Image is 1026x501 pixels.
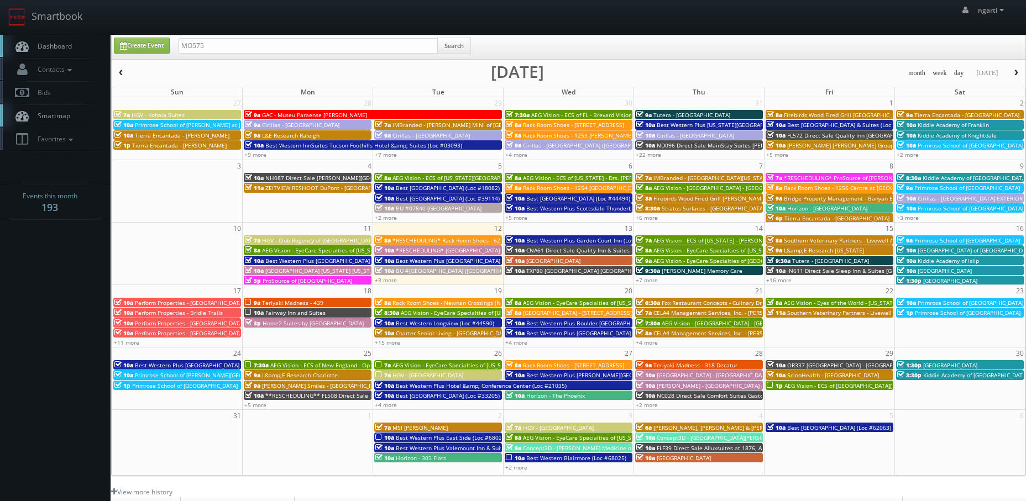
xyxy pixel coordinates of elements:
span: 9:30a [636,267,660,275]
span: Best Western InnSuites Tucson Foothills Hotel &amp; Suites (Loc #03093) [265,141,462,149]
span: Best Western Plus Garden Court Inn (Loc #05224) [526,236,658,244]
a: +15 more [375,339,400,346]
span: Rack Room Shoes - Newnan Crossings (No Rush) [392,299,520,307]
span: 10a [767,424,786,431]
span: 7a [767,174,782,182]
span: 7a [375,424,391,431]
span: 9a [245,121,260,129]
span: Primrose School of [GEOGRAPHIC_DATA] [918,299,1023,307]
button: day [950,66,968,80]
span: 8a [636,329,652,337]
a: +3 more [897,214,919,222]
span: 10a [245,141,264,149]
span: AEG Vision - EyeCare Specialties of [US_STATE] – [PERSON_NAME] Eye Care [392,361,590,369]
span: 10a [114,319,133,327]
span: 8:30a [375,309,399,317]
span: [GEOGRAPHIC_DATA] - [STREET_ADDRESS] [523,309,632,317]
span: 10a [375,257,394,265]
span: 8a [375,236,391,244]
span: Primrose School of [GEOGRAPHIC_DATA] [915,309,1020,317]
span: 10a [897,204,916,212]
span: Primrose School of [GEOGRAPHIC_DATA] [918,141,1023,149]
span: 10a [506,371,525,379]
span: 9a [506,141,521,149]
span: Stratus Surfaces - [GEOGRAPHIC_DATA] Slab Gallery [662,204,798,212]
span: 7a [636,309,652,317]
span: Kiddie Academy of Islip [918,257,979,265]
span: Bids [32,88,51,97]
span: Teriyaki Madness - 318 Decatur [653,361,737,369]
span: Concept3D - [PERSON_NAME] Medicine of USC [GEOGRAPHIC_DATA] [523,444,701,452]
span: 10a [506,257,525,265]
span: 8a [375,299,391,307]
span: [GEOGRAPHIC_DATA] [526,257,580,265]
span: 10a [506,194,525,202]
span: 10a [375,319,394,327]
span: Fox Restaurant Concepts - Culinary Dropout [662,299,777,307]
span: Tierra Encantada - [GEOGRAPHIC_DATA] [914,111,1019,119]
span: 9a [897,111,913,119]
span: Best Western Plus [GEOGRAPHIC_DATA] (Loc #11187) [526,329,667,337]
span: 9a [636,257,652,265]
span: AEG Vision - EyeCare Specialties of [GEOGRAPHIC_DATA] - Medfield Eye Associates [653,257,871,265]
span: Southern Veterinary Partners - Livewell Animal Urgent Care of [PERSON_NAME] [784,236,994,244]
span: 10a [375,444,394,452]
a: +9 more [244,151,266,159]
span: Horizon - 303 Flats [396,454,446,462]
span: 10a [897,299,916,307]
span: Perform Properties - [GEOGRAPHIC_DATA] [135,329,244,337]
span: 10a [114,121,133,129]
span: AEG Vision - [GEOGRAPHIC_DATA] - [GEOGRAPHIC_DATA] [662,319,808,327]
span: Tierra Encantada - [GEOGRAPHIC_DATA] [784,214,889,222]
span: HGV - [GEOGRAPHIC_DATA] [392,371,463,379]
span: Dashboard [32,41,72,51]
a: +2 more [375,214,397,222]
span: 10a [897,257,916,265]
span: 10a [114,309,133,317]
span: 8a [506,361,521,369]
a: +16 more [766,276,792,284]
span: MSI [PERSON_NAME] [392,424,448,431]
span: CNA61 Direct Sale Quality Inn & Suites [526,246,630,254]
span: AEG Vision - EyeCare Specialties of [US_STATE] – [PERSON_NAME] Vision Care [523,299,727,307]
span: 7:30a [245,361,269,369]
span: 10a [636,454,655,462]
span: 10a [375,184,394,192]
a: +11 more [114,339,139,346]
span: 8a [375,174,391,182]
span: 10a [897,131,916,139]
span: Concept3D - [GEOGRAPHIC_DATA][PERSON_NAME][US_STATE] [657,434,818,441]
span: Rack Room Shoes - [STREET_ADDRESS] [523,121,624,129]
span: Best Western Plus Scottsdale Thunderbird Suites (Loc #03156) [526,204,693,212]
span: 10a [636,444,655,452]
span: 8a [767,236,782,244]
button: month [904,66,929,80]
span: Smartmap [32,111,70,120]
span: Best Western Plus [GEOGRAPHIC_DATA] & Suites (Loc #45093) [135,361,299,369]
span: 10a [506,204,525,212]
span: 10a [245,257,264,265]
span: 1p [114,141,130,149]
span: ND096 Direct Sale MainStay Suites [PERSON_NAME] [657,141,796,149]
span: *RESCHEDULING* Rack Room Shoes - 627 The Fountains at [GEOGRAPHIC_DATA] (No Rush) [392,236,633,244]
span: TXP80 [GEOGRAPHIC_DATA] [GEOGRAPHIC_DATA] [526,267,655,275]
span: AEG Vision - ECS of [GEOGRAPHIC_DATA][US_STATE] - North Garland Vision (Headshot Only) [784,382,1025,389]
span: ZEITVIEW RESHOOT DuPont - [GEOGRAPHIC_DATA], [GEOGRAPHIC_DATA] [265,184,456,192]
span: [PERSON_NAME] Memory Care [662,267,742,275]
span: 9a [245,131,260,139]
span: Primrose School of [GEOGRAPHIC_DATA] [918,204,1023,212]
span: 10a [506,329,525,337]
span: Perform Properties - Bridle Trails [135,309,223,317]
a: +5 more [505,214,527,222]
span: 10a [636,141,655,149]
span: [PERSON_NAME] [PERSON_NAME] Group - [GEOGRAPHIC_DATA] - [STREET_ADDRESS] [787,141,1008,149]
span: Cirillas - [GEOGRAPHIC_DATA] [392,131,470,139]
span: 8a [506,299,521,307]
span: IN611 Direct Sale Sleep Inn & Suites [GEOGRAPHIC_DATA] [787,267,940,275]
span: 8a [636,194,652,202]
span: 8a [506,121,521,129]
span: 9a [245,371,260,379]
span: 10a [375,434,394,441]
span: Tierra Encantada - [PERSON_NAME] [135,131,229,139]
span: Bridge Property Management - Banyan Everton [784,194,910,202]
